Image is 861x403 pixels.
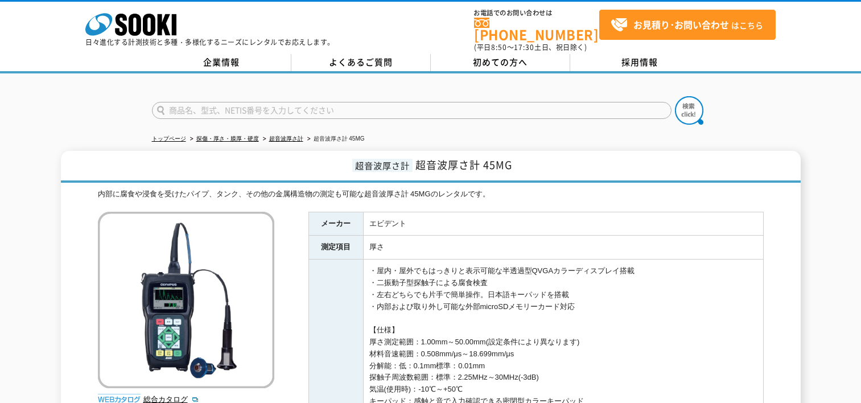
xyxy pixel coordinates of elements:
[152,135,186,142] a: トップページ
[85,39,335,46] p: 日々進化する計測技術と多種・多様化するニーズにレンタルでお応えします。
[474,42,587,52] span: (平日 ～ 土日、祝日除く)
[473,56,528,68] span: 初めての方へ
[633,18,729,31] strong: お見積り･お問い合わせ
[491,42,507,52] span: 8:50
[675,96,703,125] img: btn_search.png
[152,102,672,119] input: 商品名、型式、NETIS番号を入力してください
[269,135,303,142] a: 超音波厚さ計
[514,42,534,52] span: 17:30
[415,157,512,172] span: 超音波厚さ計 45MG
[474,10,599,17] span: お電話でのお問い合わせは
[474,18,599,41] a: [PHONE_NUMBER]
[152,54,291,71] a: 企業情報
[98,188,764,200] div: 内部に腐食や浸食を受けたパイプ、タンク、その他の金属構造物の測定も可能な超音波厚さ計 45MGのレンタルです。
[363,236,763,260] td: 厚さ
[291,54,431,71] a: よくあるご質問
[570,54,710,71] a: 採用情報
[363,212,763,236] td: エビデント
[352,159,413,172] span: 超音波厚さ計
[308,236,363,260] th: 測定項目
[431,54,570,71] a: 初めての方へ
[305,133,365,145] li: 超音波厚さ計 45MG
[611,17,763,34] span: はこちら
[98,212,274,388] img: 超音波厚さ計 45MG
[599,10,776,40] a: お見積り･お問い合わせはこちら
[196,135,259,142] a: 探傷・厚さ・膜厚・硬度
[308,212,363,236] th: メーカー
